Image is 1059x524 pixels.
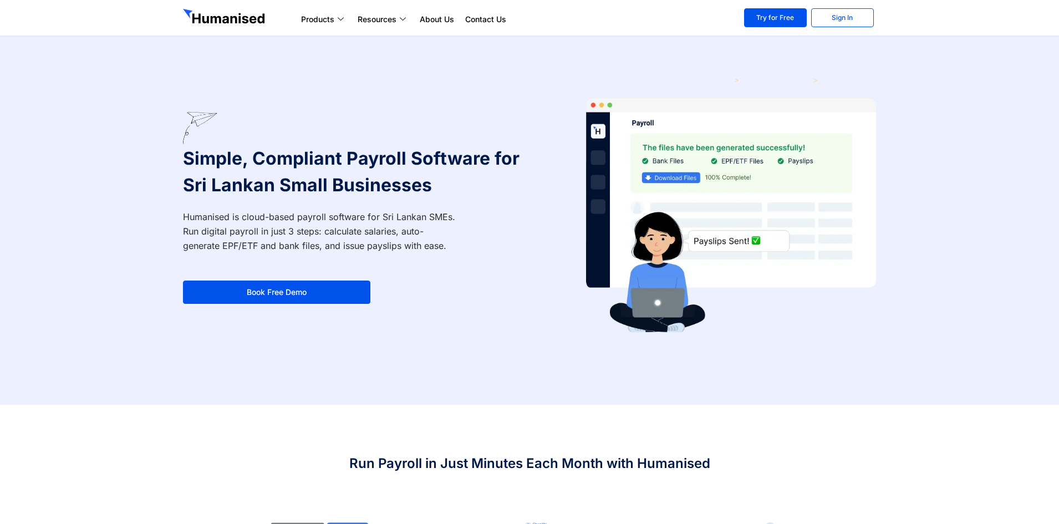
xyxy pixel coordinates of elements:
a: Sign In [811,8,874,27]
img: GetHumanised Logo [183,9,267,27]
h1: Simple, Compliant Payroll Software for Sri Lankan Small Businesses [183,145,524,199]
h3: Run Payroll in Just Minutes Each Month with Humanised [183,455,876,472]
a: Try for Free [744,8,807,27]
a: Contact Us [460,13,512,26]
p: Humanised is cloud-based payroll software for Sri Lankan SMEs. Run digital payroll in just 3 step... [183,210,456,253]
a: About Us [414,13,460,26]
a: Resources [352,13,414,26]
a: Book Free Demo [183,281,370,304]
a: Products [296,13,352,26]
